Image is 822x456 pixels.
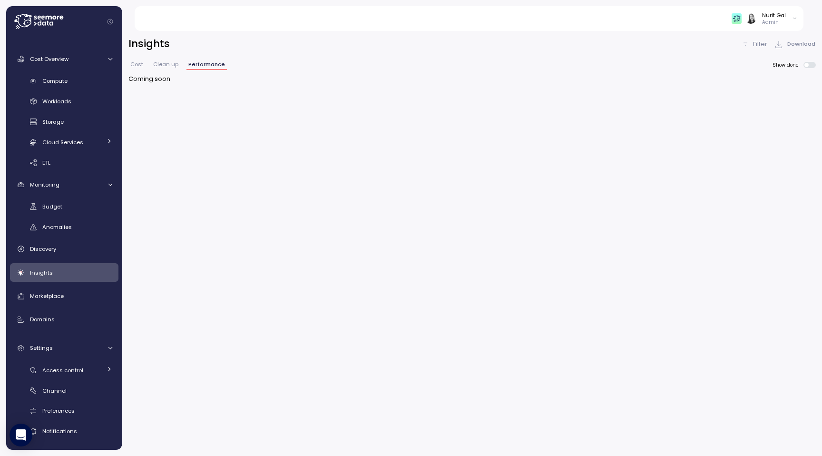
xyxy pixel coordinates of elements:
[10,50,118,69] a: Cost Overview
[787,38,815,50] span: Download
[732,13,742,23] img: 65f98ecb31a39d60f1f315eb.PNG
[10,310,118,329] a: Domains
[762,19,786,26] p: Admin
[773,62,803,68] span: Show done
[30,181,59,188] span: Monitoring
[128,37,170,51] h2: Insights
[42,407,75,415] span: Preferences
[42,77,68,85] span: Compute
[753,40,767,49] p: Filter
[10,239,118,258] a: Discovery
[42,223,72,231] span: Anomalies
[10,287,118,306] a: Marketplace
[42,427,77,435] span: Notifications
[773,37,816,51] button: Download
[10,155,118,170] a: ETL
[10,424,118,439] a: Notifications
[30,344,53,352] span: Settings
[42,159,50,167] span: ETL
[128,74,816,84] div: Coming soon
[10,339,118,358] a: Settings
[42,118,64,126] span: Storage
[30,316,55,323] span: Domains
[30,55,68,63] span: Cost Overview
[10,114,118,130] a: Storage
[42,367,83,374] span: Access control
[10,424,32,446] div: Open Intercom Messenger
[10,175,118,194] a: Monitoring
[42,139,83,146] span: Cloud Services
[188,62,225,67] span: Performance
[130,62,143,67] span: Cost
[42,387,67,395] span: Channel
[42,98,71,105] span: Workloads
[10,403,118,419] a: Preferences
[153,62,178,67] span: Clean up
[42,203,62,210] span: Budget
[10,219,118,235] a: Anomalies
[10,362,118,378] a: Access control
[10,94,118,109] a: Workloads
[10,199,118,215] a: Budget
[10,73,118,89] a: Compute
[10,383,118,398] a: Channel
[104,18,116,25] button: Collapse navigation
[10,263,118,282] a: Insights
[762,11,786,19] div: Nurit Gal
[10,134,118,150] a: Cloud Services
[30,292,64,300] span: Marketplace
[746,13,756,23] img: ACg8ocIVugc3DtI--ID6pffOeA5XcvoqExjdOmyrlhjOptQpqjom7zQ=s96-c
[30,269,53,277] span: Insights
[30,245,56,253] span: Discovery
